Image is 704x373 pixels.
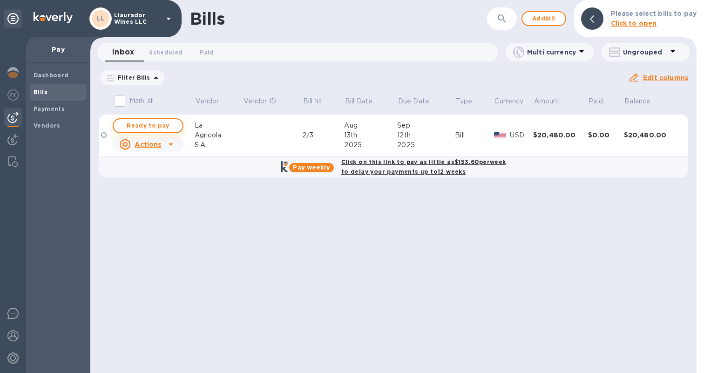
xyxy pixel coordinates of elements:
p: USD [510,130,533,140]
p: Ungrouped [623,47,667,57]
div: Bill [455,130,494,140]
b: Dashboard [34,72,69,79]
p: Llaurador Wines LLC [114,12,161,25]
div: 12th [397,130,455,140]
span: Due Date [398,96,441,106]
p: Vendor ID [244,96,276,106]
span: Bill № [303,96,334,106]
span: Balance [624,96,663,106]
p: Type [456,96,473,106]
div: La [195,121,243,130]
span: Scheduled [149,47,183,57]
p: Amount [534,96,560,106]
div: Aug [344,121,397,130]
p: Multi currency [527,47,576,57]
img: Logo [34,12,73,23]
p: Due Date [398,96,429,106]
b: Click to open [611,20,657,27]
img: Foreign exchange [7,89,19,101]
span: Paid [200,47,214,57]
span: Ready to pay [121,120,175,131]
span: Amount [534,96,572,106]
div: Unpin categories [4,9,22,28]
b: Click on this link to pay as little as $153.60 per week to delay your payments up to 12 weeks [341,158,506,175]
button: Ready to pay [113,118,183,133]
div: 2/3 [302,130,344,140]
div: $20,480.00 [533,130,588,140]
button: Addbill [521,11,566,26]
span: Paid [589,96,615,106]
div: S.A. [195,140,243,150]
div: Agricola [195,130,243,140]
p: Currency [494,96,523,106]
img: USD [494,132,507,138]
p: Mark all [129,96,154,106]
span: Bill Date [345,96,385,106]
b: Please select bills to pay [611,10,697,17]
b: Bills [34,88,47,95]
span: Type [456,96,485,106]
span: Inbox [112,46,134,59]
p: Pay [34,45,83,54]
p: Bill № [303,96,322,106]
u: Edit columns [643,74,688,81]
div: 13th [344,130,397,140]
p: Paid [589,96,603,106]
u: Actions [135,141,161,148]
b: Pay weekly [293,164,330,171]
div: $0.00 [588,130,624,140]
div: Sep [397,121,455,130]
div: 2025 [344,140,397,150]
div: $20,480.00 [624,130,679,140]
p: Bill Date [345,96,372,106]
div: 2025 [397,140,455,150]
p: Vendor [196,96,219,106]
span: Add bill [530,13,558,24]
span: Vendor ID [244,96,288,106]
b: Vendors [34,122,61,129]
p: Balance [624,96,650,106]
span: Vendor [196,96,231,106]
b: Payments [34,105,65,112]
p: Filter Bills [114,74,150,81]
h1: Bills [190,9,224,28]
b: LL [97,15,105,22]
